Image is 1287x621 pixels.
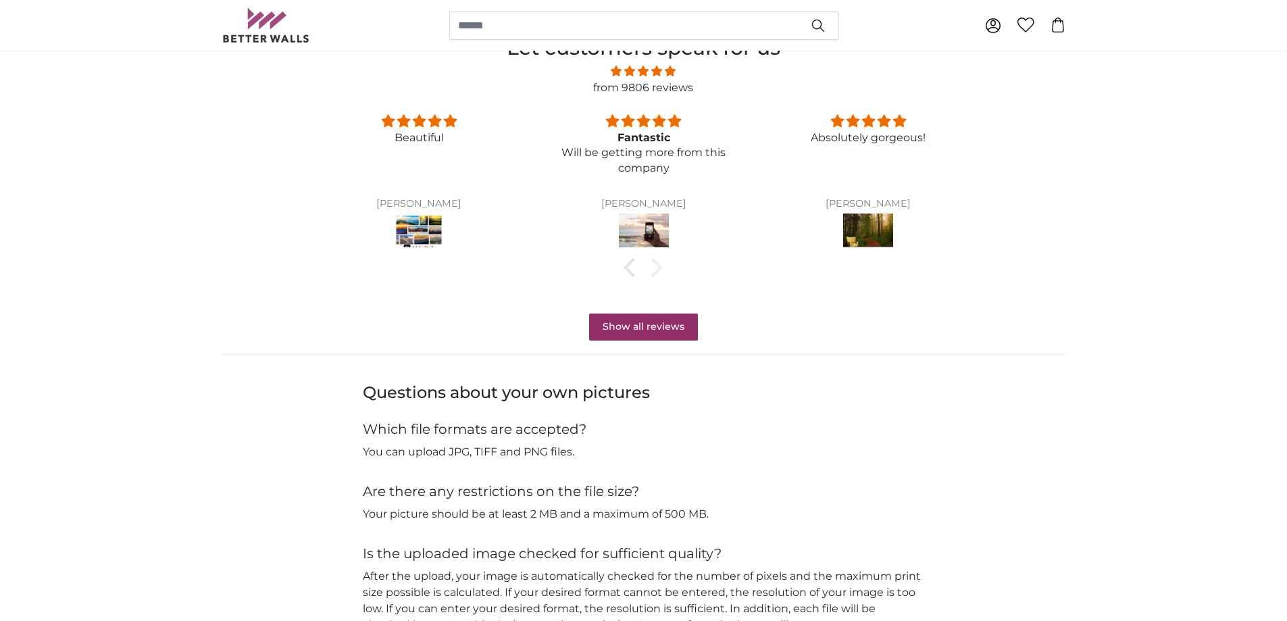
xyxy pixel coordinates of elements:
div: 5 stars [323,112,515,130]
img: Fototapete The Red Path [843,214,893,251]
div: 5 stars [548,112,740,130]
div: [PERSON_NAME] [548,199,740,209]
h4: Are there any restrictions on the file size? [363,482,925,501]
h3: Questions about your own pictures [363,382,925,403]
div: Fantastic [548,130,740,145]
h4: Which file formats are accepted? [363,420,925,439]
p: Beautiful [323,130,515,145]
img: Eigenes Foto als Tapete [619,214,669,251]
a: from 9806 reviews [593,81,693,94]
h4: Is the uploaded image checked for sufficient quality? [363,544,925,563]
img: Stockfoto [394,214,444,251]
div: [PERSON_NAME] [772,199,964,209]
p: Absolutely gorgeous! [772,130,964,145]
span: 4.81 stars [306,63,980,80]
div: 5 stars [772,112,964,130]
a: Show all reviews [589,314,698,341]
div: [PERSON_NAME] [323,199,515,209]
p: Will be getting more from this company [548,145,740,176]
img: Betterwalls [222,8,310,43]
p: Your picture should be at least 2 MB and a maximum of 500 MB. [363,506,925,522]
p: You can upload JPG, TIFF and PNG files. [363,444,925,460]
